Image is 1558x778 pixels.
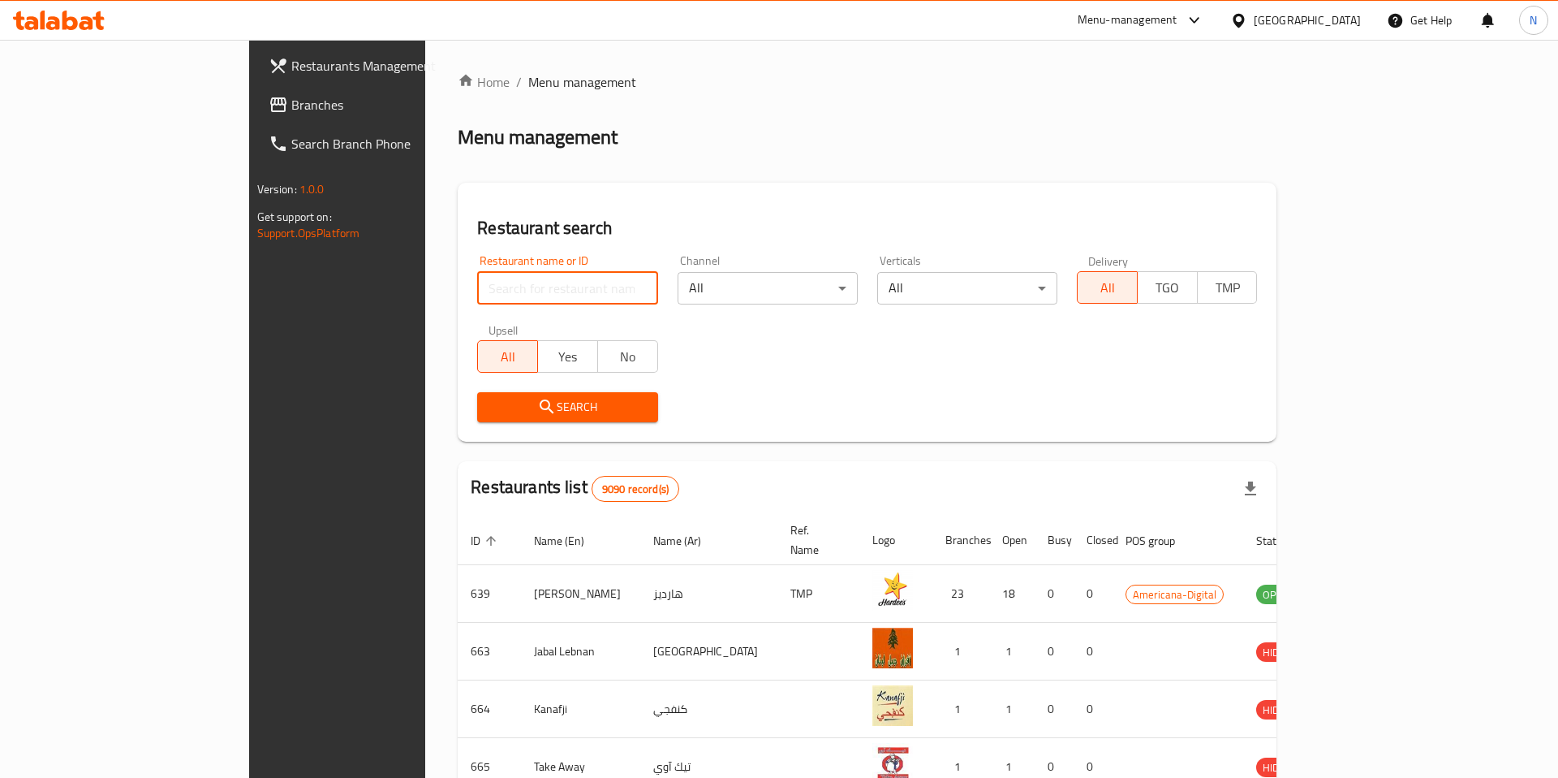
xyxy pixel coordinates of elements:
[256,85,510,124] a: Branches
[1256,759,1305,777] span: HIDDEN
[471,475,679,502] h2: Restaurants list
[1256,758,1305,777] div: HIDDEN
[1035,516,1074,565] th: Busy
[1256,531,1309,551] span: Status
[534,531,605,551] span: Name (En)
[1256,586,1296,604] span: OPEN
[989,516,1035,565] th: Open
[1530,11,1537,29] span: N
[1077,271,1138,304] button: All
[1074,623,1113,681] td: 0
[1137,271,1198,304] button: TGO
[257,179,297,200] span: Version:
[471,531,501,551] span: ID
[477,272,657,305] input: Search for restaurant name or ID..
[932,681,989,738] td: 1
[597,340,658,373] button: No
[291,95,497,115] span: Branches
[592,476,679,502] div: Total records count
[1254,11,1361,29] div: [GEOGRAPHIC_DATA]
[1204,276,1251,300] span: TMP
[1084,276,1131,300] span: All
[458,72,1276,92] nav: breadcrumb
[521,623,640,681] td: Jabal Lebnan
[640,623,777,681] td: [GEOGRAPHIC_DATA]
[488,324,519,335] label: Upsell
[484,345,532,369] span: All
[291,56,497,76] span: Restaurants Management
[1197,271,1258,304] button: TMP
[1088,255,1129,266] label: Delivery
[477,216,1257,240] h2: Restaurant search
[1256,700,1305,720] div: HIDDEN
[477,392,657,422] button: Search
[989,565,1035,623] td: 18
[257,206,332,227] span: Get support on:
[1078,11,1177,30] div: Menu-management
[1074,565,1113,623] td: 0
[872,628,913,668] img: Jabal Lebnan
[516,72,522,92] li: /
[1256,585,1296,604] div: OPEN
[1256,643,1305,662] span: HIDDEN
[932,623,989,681] td: 1
[592,482,678,497] span: 9090 record(s)
[872,570,913,611] img: Hardee's
[458,124,618,150] h2: Menu management
[544,345,592,369] span: Yes
[932,565,989,623] td: 23
[877,272,1057,305] div: All
[291,134,497,153] span: Search Branch Phone
[777,565,859,623] td: TMP
[1074,681,1113,738] td: 0
[521,565,640,623] td: [PERSON_NAME]
[1126,586,1223,604] span: Americana-Digital
[653,531,722,551] span: Name (Ar)
[1125,531,1196,551] span: POS group
[537,340,598,373] button: Yes
[257,223,360,244] a: Support.OpsPlatform
[490,397,644,417] span: Search
[256,46,510,85] a: Restaurants Management
[678,272,858,305] div: All
[640,681,777,738] td: كنفجي
[605,345,652,369] span: No
[872,685,913,726] img: Kanafji
[299,179,325,200] span: 1.0.0
[1074,516,1113,565] th: Closed
[521,681,640,738] td: Kanafji
[859,516,932,565] th: Logo
[1035,681,1074,738] td: 0
[989,681,1035,738] td: 1
[528,72,636,92] span: Menu management
[1035,623,1074,681] td: 0
[640,565,777,623] td: هارديز
[1256,701,1305,720] span: HIDDEN
[1035,565,1074,623] td: 0
[932,516,989,565] th: Branches
[256,124,510,163] a: Search Branch Phone
[1144,276,1191,300] span: TGO
[1231,469,1270,508] div: Export file
[1256,642,1305,662] div: HIDDEN
[989,623,1035,681] td: 1
[790,521,840,560] span: Ref. Name
[477,340,538,373] button: All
